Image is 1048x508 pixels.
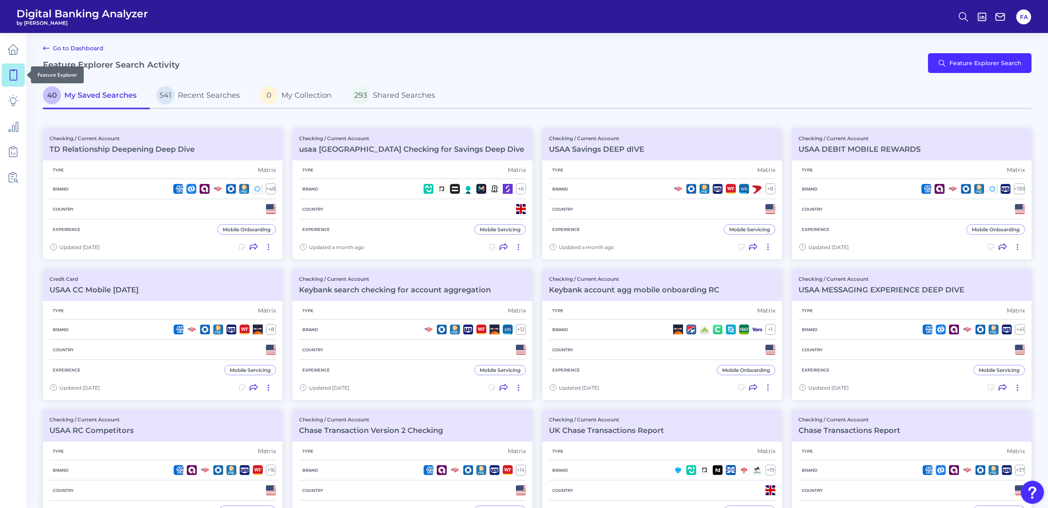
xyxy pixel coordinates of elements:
[798,468,821,473] h5: Brand
[299,468,321,473] h5: Brand
[549,327,571,332] h5: Brand
[798,227,833,232] h5: Experience
[928,53,1032,73] button: Feature Explorer Search
[549,135,644,141] p: Checking / Current Account
[309,385,349,391] span: Updated [DATE]
[150,83,253,109] a: 541Recent Searches
[1015,324,1025,335] div: + 41
[258,307,276,314] div: Matrix
[798,327,821,332] h5: Brand
[757,166,775,174] div: Matrix
[1007,166,1025,174] div: Matrix
[49,426,134,435] h3: USAA RC Competitors
[559,244,614,250] span: Updated a month ago
[43,83,150,109] a: 40My Saved Searches
[31,66,84,83] div: Feature Explorer
[792,269,1032,400] a: Checking / Current AccountUSAA MESSAGING EXPERIENCE DEEP DIVETypeMatrixBrand+41CountryExperienceM...
[549,449,567,454] h5: Type
[43,43,104,53] a: Go to Dashboard
[43,269,283,400] a: Credit CardUSAA CC Mobile [DATE]TypeMatrixBrand+8CountryExperienceMobile ServicingUpdated [DATE]
[299,416,443,423] p: Checking / Current Account
[59,385,100,391] span: Updated [DATE]
[798,276,964,282] p: Checking / Current Account
[798,145,921,154] h3: USAA DEBIT MOBILE REWARDS
[1007,447,1025,455] div: Matrix
[260,86,278,104] span: 0
[972,226,1020,233] div: Mobile Onboarding
[223,226,271,233] div: Mobile Onboarding
[549,426,664,435] h3: UK Chase Transactions Report
[299,426,443,435] h3: Chase Transaction Version 2 Checking
[808,385,849,391] span: Updated [DATE]
[549,416,664,423] p: Checking / Current Account
[765,324,775,335] div: + 1
[798,347,826,353] h5: Country
[49,347,77,353] h5: Country
[299,227,333,232] h5: Experience
[299,167,317,173] h5: Type
[516,465,526,475] div: + 14
[979,367,1020,373] div: Mobile Servicing
[299,207,327,212] h5: Country
[373,91,435,100] span: Shared Searches
[49,207,77,212] h5: Country
[16,20,148,26] span: by [PERSON_NAME]
[798,135,921,141] p: Checking / Current Account
[792,129,1032,259] a: Checking / Current AccountUSAA DEBIT MOBILE REWARDSTypeMatrixBrand+139CountryExperienceMobile Onb...
[549,227,583,232] h5: Experience
[949,60,1022,66] span: Feature Explorer Search
[516,183,526,194] div: + 6
[309,244,364,250] span: Updated a month ago
[49,186,72,192] h5: Brand
[16,7,148,20] span: Digital Banking Analyzer
[798,167,816,173] h5: Type
[299,276,491,282] p: Checking / Current Account
[542,129,782,259] a: Checking / Current AccountUSAA Savings DEEP dIVETypeMatrixBrand+8CountryExperienceMobile Servicin...
[49,276,139,282] p: Credit Card
[299,308,317,313] h5: Type
[49,135,195,141] p: Checking / Current Account
[299,367,333,373] h5: Experience
[49,367,84,373] h5: Experience
[64,91,137,100] span: My Saved Searches
[178,91,240,100] span: Recent Searches
[49,145,195,154] h3: TD Relationship Deepening Deep Dive
[549,207,577,212] h5: Country
[549,308,567,313] h5: Type
[258,166,276,174] div: Matrix
[49,468,72,473] h5: Brand
[798,186,821,192] h5: Brand
[49,488,77,493] h5: Country
[722,367,770,373] div: Mobile Onboarding
[765,465,775,475] div: + 19
[757,307,775,314] div: Matrix
[798,488,826,493] h5: Country
[798,367,833,373] h5: Experience
[1016,9,1031,24] button: FA
[43,60,180,70] h2: Feature Explorer Search Activity
[549,468,571,473] h5: Brand
[299,285,491,294] h3: Keybank search checking for account aggregation
[299,186,321,192] h5: Brand
[480,226,520,233] div: Mobile Servicing
[549,276,719,282] p: Checking / Current Account
[1021,481,1044,504] button: Open Resource Center
[299,135,524,141] p: Checking / Current Account
[516,324,526,335] div: + 12
[559,385,599,391] span: Updated [DATE]
[299,145,524,154] h3: usaa [GEOGRAPHIC_DATA] Checking for Savings Deep Dive
[299,449,317,454] h5: Type
[345,83,448,109] a: 293Shared Searches
[798,308,816,313] h5: Type
[49,327,72,332] h5: Brand
[549,347,577,353] h5: Country
[299,488,327,493] h5: Country
[292,129,532,259] a: Checking / Current Accountusaa [GEOGRAPHIC_DATA] Checking for Savings Deep DiveTypeMatrixBrand+6C...
[798,416,900,423] p: Checking / Current Account
[508,307,526,314] div: Matrix
[49,285,139,294] h3: USAA CC Mobile [DATE]
[266,465,276,475] div: + 16
[508,447,526,455] div: Matrix
[729,226,770,233] div: Mobile Servicing
[798,207,826,212] h5: Country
